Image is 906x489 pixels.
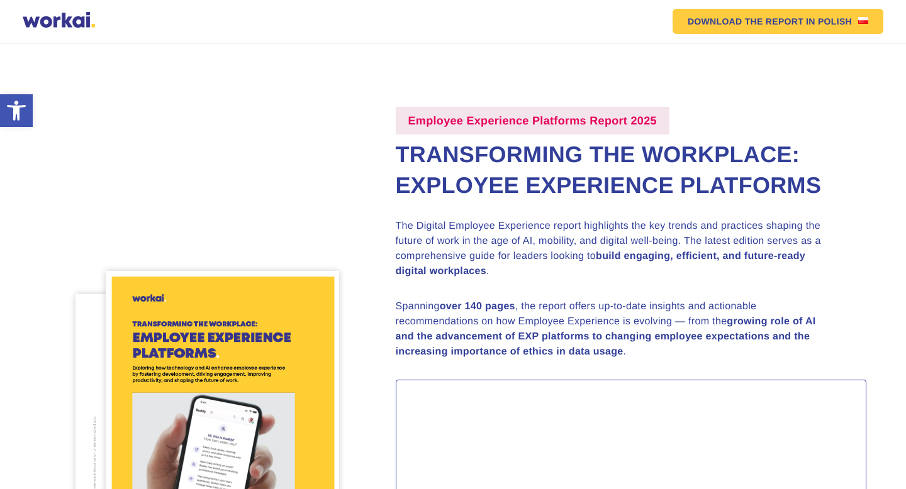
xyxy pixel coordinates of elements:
[688,17,803,26] em: DOWNLOAD THE REPORT
[673,9,883,34] a: DOWNLOAD THE REPORTIN POLISHPolish flag
[396,316,816,357] strong: growing role of AI and the advancement of EXP platforms to changing employee expectations and the...
[396,251,805,277] strong: build engaging, efficient, and future-ready digital workplaces
[396,299,836,360] p: Spanning , the report offers up-to-date insights and actionable recommendations on how Employee E...
[858,17,868,24] img: Polish flag
[396,219,836,279] p: The Digital Employee Experience report highlights the key trends and practices shaping the future...
[396,107,669,135] label: Employee Experience Platforms Report 2025
[440,301,515,312] strong: over 140 pages
[396,140,867,201] h2: Transforming the Workplace: Exployee Experience Platforms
